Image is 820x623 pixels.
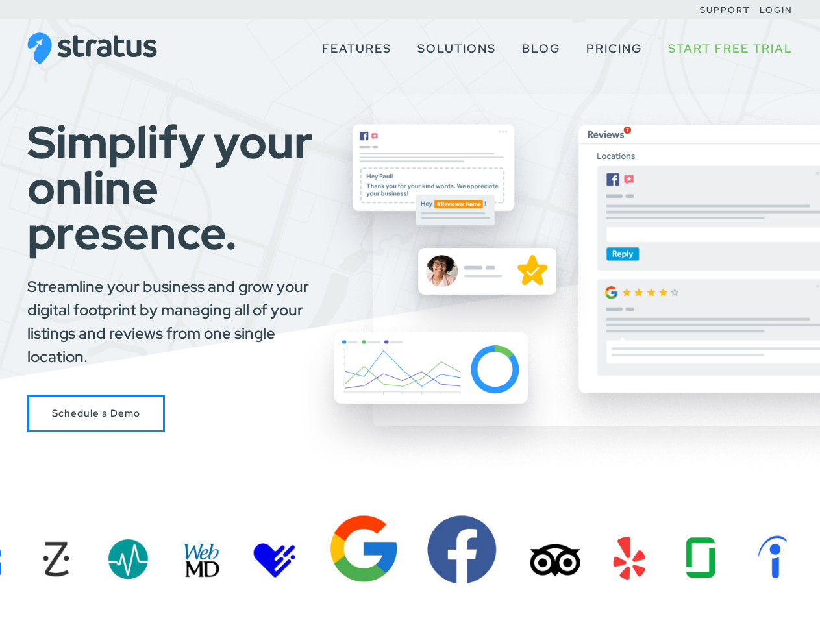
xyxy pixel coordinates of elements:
h1: Simplify your online presence. [27,119,334,256]
a: Blog [522,36,560,61]
a: Login [760,5,793,16]
a: Support [700,5,750,16]
nav: Primary [309,19,793,78]
a: Solutions [417,36,496,61]
p: Streamline your business and grow your digital footprint by managing all of your listings and rev... [27,275,334,369]
a: Pricing [586,36,642,61]
img: Stratus [27,32,157,65]
a: Start Free Trial [668,36,793,61]
a: Features [322,36,391,61]
img: Group of floating boxes showing Stratus features [301,84,820,470]
a: Schedule a Stratus Demo with Us [27,395,165,433]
